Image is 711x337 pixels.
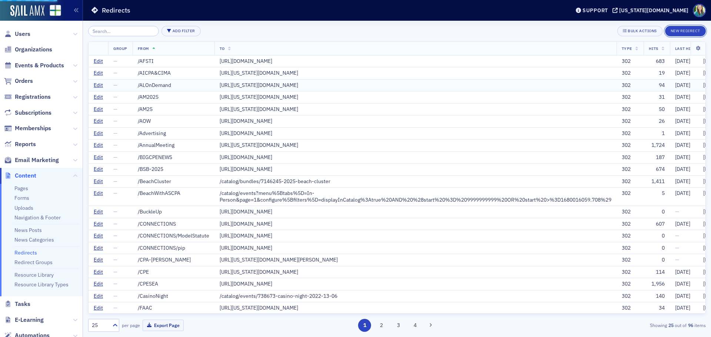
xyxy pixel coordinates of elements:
[138,142,209,149] div: /AnnualMeeting
[583,7,608,14] div: Support
[4,77,33,85] a: Orders
[94,190,103,197] a: Edit
[113,232,117,239] span: —
[14,195,29,201] a: Forms
[113,46,127,51] span: Group
[138,178,209,185] div: /BeachCluster
[94,245,103,252] a: Edit
[675,190,690,196] span: [DATE]
[675,94,690,100] span: [DATE]
[220,221,611,228] div: [URL][DOMAIN_NAME]
[665,26,706,36] button: New Redirect
[649,82,665,89] div: 94
[44,5,61,17] a: View Homepage
[220,46,225,51] span: To
[113,178,117,185] span: —
[138,245,209,252] div: /CONNECTIONS/pip
[94,118,103,125] a: Edit
[14,227,42,233] a: News Posts
[675,232,679,239] span: —
[50,5,61,16] img: SailAMX
[15,124,51,132] span: Memberships
[14,185,28,192] a: Pages
[4,172,36,180] a: Content
[138,58,209,65] div: /AFSTI
[138,269,209,276] div: /CPE
[675,269,690,275] span: [DATE]
[675,142,690,148] span: [DATE]
[649,245,665,252] div: 0
[15,46,52,54] span: Organizations
[138,118,209,125] div: /AOW
[10,5,44,17] img: SailAMX
[675,293,690,299] span: [DATE]
[617,26,662,36] button: Bulk Actions
[94,233,103,239] a: Edit
[220,190,611,203] div: /catalog/events?menu%5Btabs%5D=In-Person&page=1&configure%5Bfilters%5D=displayInCatalog%3Atrue%20...
[622,178,638,185] div: 302
[675,256,679,263] span: —
[94,305,103,311] a: Edit
[649,94,665,101] div: 31
[220,293,611,300] div: /catalog/events/738673-casino-night-2022-13-06
[14,205,33,211] a: Uploads
[220,70,611,77] div: [URL][US_STATE][DOMAIN_NAME]
[113,208,117,215] span: —
[4,30,30,38] a: Users
[667,322,675,328] strong: 25
[15,30,30,38] span: Users
[675,304,690,311] span: [DATE]
[113,280,117,287] span: —
[675,220,690,227] span: [DATE]
[628,29,657,33] div: Bulk Actions
[94,82,103,89] a: Edit
[94,106,103,113] a: Edit
[675,130,690,137] span: [DATE]
[622,154,638,161] div: 302
[358,319,371,332] button: 1
[94,154,103,161] a: Edit
[113,293,117,299] span: —
[649,130,665,137] div: 1
[4,140,36,148] a: Reports
[4,61,64,70] a: Events & Products
[649,269,665,276] div: 114
[94,166,103,173] a: Edit
[622,94,638,101] div: 302
[622,293,638,300] div: 302
[675,118,690,124] span: [DATE]
[138,221,209,228] div: /CONNECTIONS
[15,172,36,180] span: Content
[649,178,665,185] div: 1,411
[622,281,638,287] div: 302
[94,281,103,287] a: Edit
[622,269,638,276] div: 302
[220,94,611,101] div: [URL][US_STATE][DOMAIN_NAME]
[622,82,638,89] div: 302
[113,245,117,251] span: —
[687,322,694,328] strong: 96
[649,46,658,51] span: Hits
[113,166,117,172] span: —
[649,281,665,287] div: 1,956
[649,166,665,173] div: 674
[15,93,51,101] span: Registrations
[220,58,611,65] div: [URL][DOMAIN_NAME]
[220,305,611,311] div: [URL][US_STATE][DOMAIN_NAME]
[649,118,665,125] div: 26
[622,166,638,173] div: 302
[138,106,209,113] div: /AM25
[138,94,209,101] div: /AM2025
[675,208,679,215] span: —
[622,46,632,51] span: Type
[622,257,638,263] div: 302
[505,322,706,328] div: Showing out of items
[138,233,209,239] div: /CONNECTIONS/ModelStatute
[220,233,611,239] div: [URL][DOMAIN_NAME]
[619,7,688,14] div: [US_STATE][DOMAIN_NAME]
[113,106,117,112] span: —
[113,269,117,275] span: —
[94,70,103,77] a: Edit
[622,106,638,113] div: 302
